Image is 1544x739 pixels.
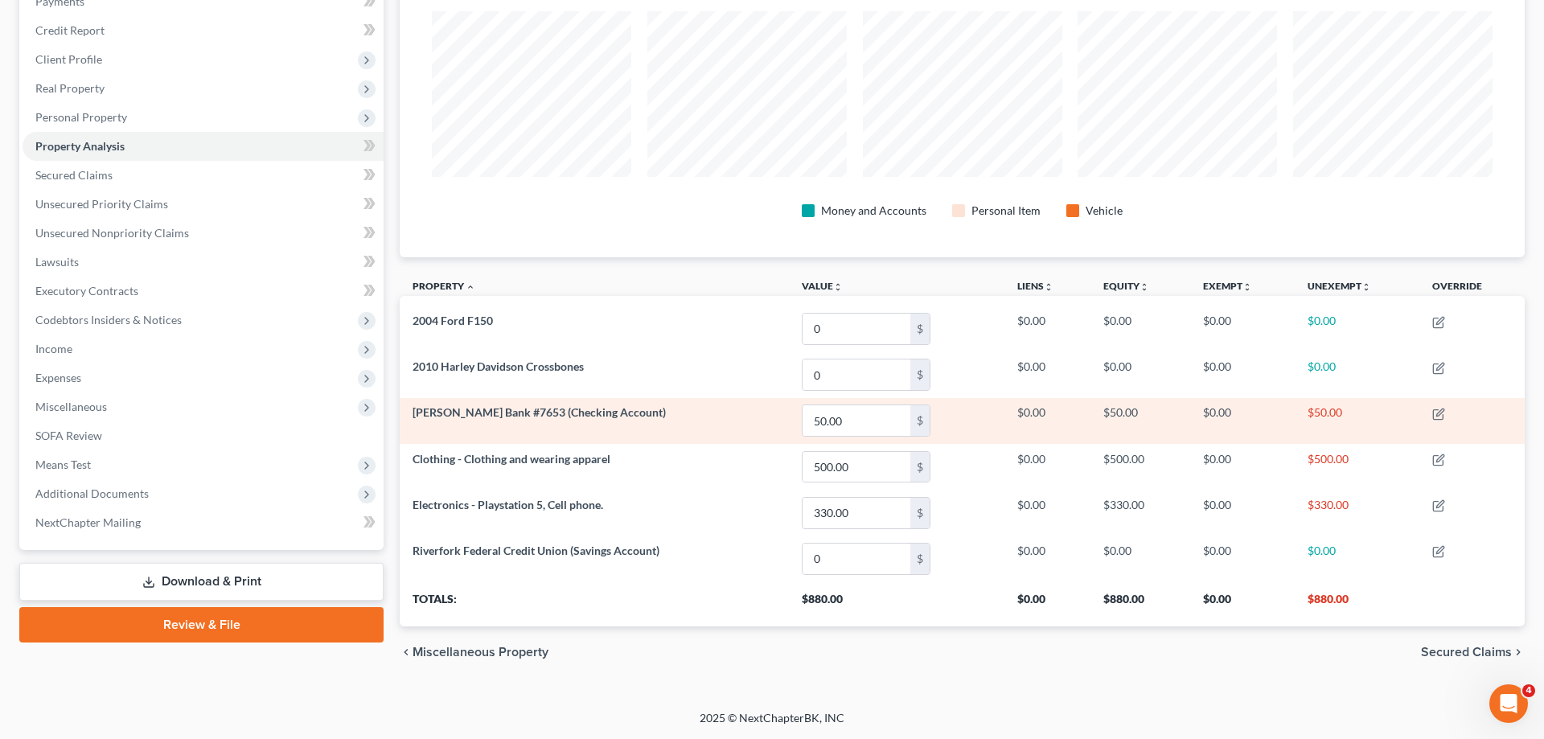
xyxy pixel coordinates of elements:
a: NextChapter Mailing [23,508,384,537]
span: Secured Claims [1421,646,1512,659]
div: Vehicle [1086,203,1123,219]
div: $ [910,452,930,482]
td: $0.00 [1004,536,1090,581]
i: chevron_right [1512,646,1525,659]
a: Credit Report [23,16,384,45]
a: SOFA Review [23,421,384,450]
th: $0.00 [1190,581,1295,626]
span: Secured Claims [35,168,113,182]
div: $ [910,314,930,344]
td: $0.00 [1190,490,1295,536]
span: 4 [1522,684,1535,697]
span: Client Profile [35,52,102,66]
span: Real Property [35,81,105,95]
span: NextChapter Mailing [35,515,141,529]
td: $0.00 [1190,536,1295,581]
input: 0.00 [803,452,910,482]
div: $ [910,405,930,436]
td: $0.00 [1004,490,1090,536]
span: Miscellaneous [35,400,107,413]
td: $0.00 [1090,352,1190,398]
td: $0.00 [1295,306,1419,351]
input: 0.00 [803,405,910,436]
td: $330.00 [1090,490,1190,536]
i: expand_less [466,282,475,292]
input: 0.00 [803,498,910,528]
td: $0.00 [1004,398,1090,444]
th: $880.00 [1090,581,1190,626]
td: $50.00 [1090,398,1190,444]
div: $ [910,544,930,574]
input: 0.00 [803,544,910,574]
a: Unsecured Priority Claims [23,190,384,219]
td: $0.00 [1190,352,1295,398]
iframe: Intercom live chat [1489,684,1528,723]
a: Property expand_less [413,280,475,292]
a: Liensunfold_more [1017,280,1053,292]
button: Secured Claims chevron_right [1421,646,1525,659]
a: Equityunfold_more [1103,280,1149,292]
td: $0.00 [1004,306,1090,351]
span: 2004 Ford F150 [413,314,493,327]
span: Income [35,342,72,355]
i: unfold_more [1242,282,1252,292]
td: $0.00 [1190,306,1295,351]
span: Personal Property [35,110,127,124]
div: $ [910,359,930,390]
th: Totals: [400,581,789,626]
th: $0.00 [1004,581,1090,626]
td: $0.00 [1190,444,1295,490]
span: Property Analysis [35,139,125,153]
a: Valueunfold_more [802,280,843,292]
span: Means Test [35,458,91,471]
a: Download & Print [19,563,384,601]
span: Lawsuits [35,255,79,269]
td: $0.00 [1090,306,1190,351]
a: Review & File [19,607,384,643]
a: Unexemptunfold_more [1308,280,1371,292]
a: Lawsuits [23,248,384,277]
span: SOFA Review [35,429,102,442]
th: $880.00 [789,581,1004,626]
i: unfold_more [1044,282,1053,292]
i: unfold_more [833,282,843,292]
td: $0.00 [1004,444,1090,490]
i: unfold_more [1140,282,1149,292]
th: $880.00 [1295,581,1419,626]
a: Unsecured Nonpriority Claims [23,219,384,248]
td: $500.00 [1295,444,1419,490]
td: $0.00 [1295,352,1419,398]
td: $50.00 [1295,398,1419,444]
a: Secured Claims [23,161,384,190]
i: chevron_left [400,646,413,659]
span: Clothing - Clothing and wearing apparel [413,452,610,466]
span: Unsecured Nonpriority Claims [35,226,189,240]
div: $ [910,498,930,528]
span: Riverfork Federal Credit Union (Savings Account) [413,544,659,557]
span: Additional Documents [35,487,149,500]
span: [PERSON_NAME] Bank #7653 (Checking Account) [413,405,666,419]
span: Executory Contracts [35,284,138,298]
div: Personal Item [971,203,1041,219]
div: 2025 © NextChapterBK, INC [314,710,1230,739]
td: $0.00 [1190,398,1295,444]
span: Electronics - Playstation 5, Cell phone. [413,498,603,511]
span: 2010 Harley Davidson Crossbones [413,359,584,373]
td: $330.00 [1295,490,1419,536]
a: Executory Contracts [23,277,384,306]
a: Exemptunfold_more [1203,280,1252,292]
div: Money and Accounts [821,203,926,219]
a: Property Analysis [23,132,384,161]
input: 0.00 [803,314,910,344]
td: $0.00 [1295,536,1419,581]
td: $0.00 [1004,352,1090,398]
span: Miscellaneous Property [413,646,548,659]
i: unfold_more [1361,282,1371,292]
span: Expenses [35,371,81,384]
td: $500.00 [1090,444,1190,490]
span: Credit Report [35,23,105,37]
td: $0.00 [1090,536,1190,581]
button: chevron_left Miscellaneous Property [400,646,548,659]
input: 0.00 [803,359,910,390]
span: Codebtors Insiders & Notices [35,313,182,326]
